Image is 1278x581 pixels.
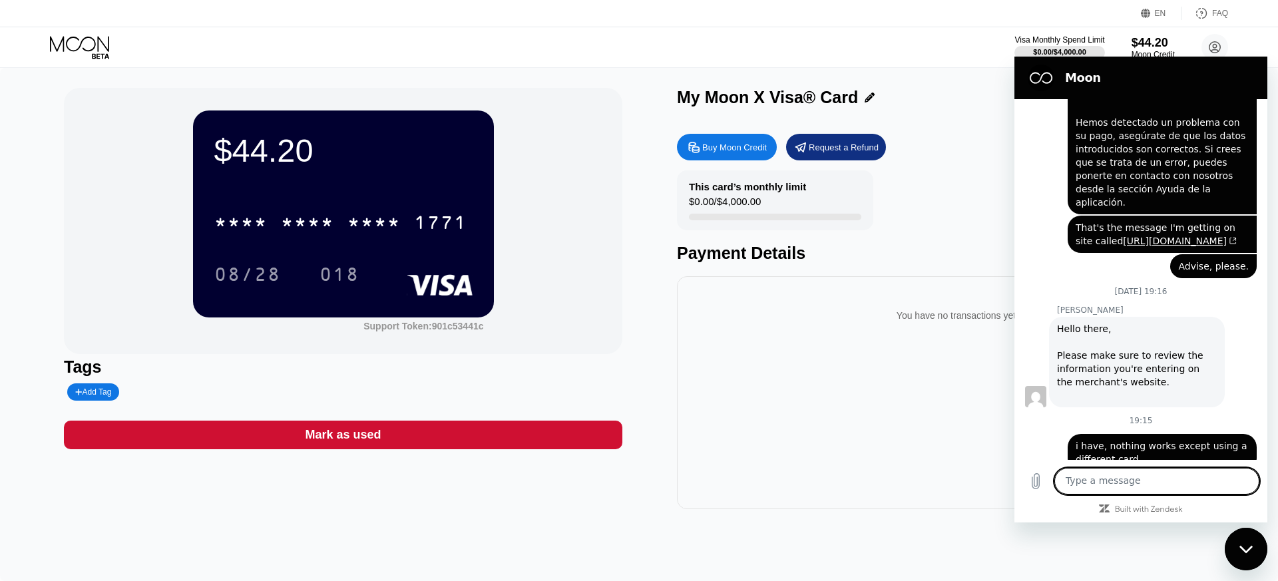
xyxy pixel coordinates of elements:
div: FAQ [1181,7,1228,20]
div: Add Tag [67,383,119,401]
div: $0.00 / $4,000.00 [1033,48,1086,56]
div: 018 [310,258,369,291]
div: Add Tag [75,387,111,397]
div: EN [1141,7,1181,20]
div: Buy Moon Credit [677,134,777,160]
div: $44.20 [1132,36,1175,50]
div: Buy Moon Credit [702,142,767,153]
div: Visa Monthly Spend Limit$0.00/$4,000.00 [1014,35,1104,59]
div: 08/28 [204,258,291,291]
div: 018 [319,266,359,287]
div: Payment Details [677,244,1235,263]
div: Request a Refund [786,134,886,160]
iframe: Button to launch messaging window, conversation in progress [1225,528,1267,570]
div: Support Token: 901c53441c [363,321,483,331]
div: Support Token:901c53441c [363,321,483,331]
div: Moon Credit [1132,50,1175,59]
div: This card’s monthly limit [689,181,806,192]
iframe: Messaging window [1014,57,1267,522]
div: 1771 [414,214,467,235]
div: Mark as used [305,427,381,443]
div: $44.20Moon Credit [1132,36,1175,59]
div: Tags [64,357,622,377]
div: $0.00 / $4,000.00 [689,196,761,214]
div: You have no transactions yet [688,297,1225,334]
div: Mark as used [64,421,622,449]
div: EN [1155,9,1166,18]
div: Visa Monthly Spend Limit [1014,35,1104,45]
div: $44.20 [214,132,473,169]
div: Request a Refund [809,142,879,153]
div: 08/28 [214,266,281,287]
div: My Moon X Visa® Card [677,88,858,107]
div: FAQ [1212,9,1228,18]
